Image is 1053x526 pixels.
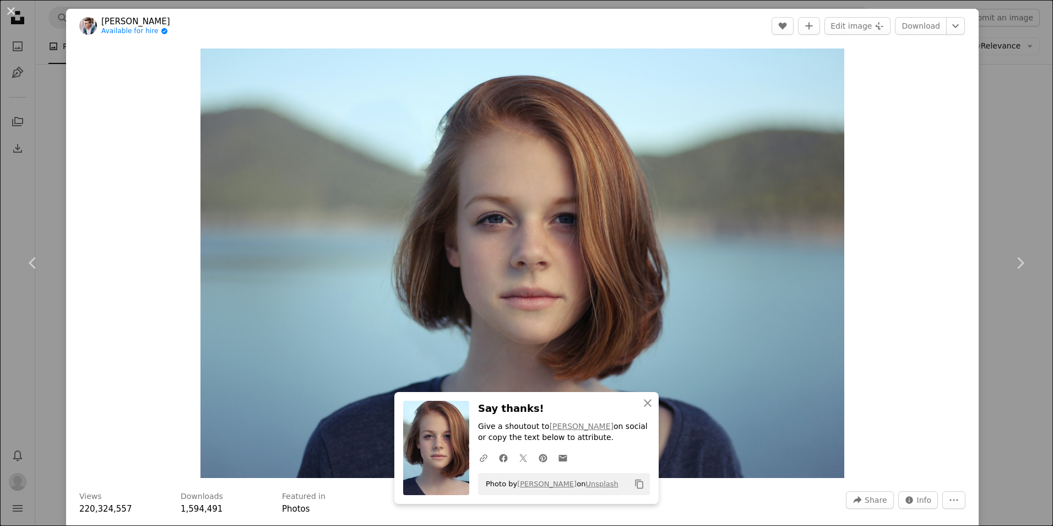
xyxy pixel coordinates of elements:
a: Share on Twitter [513,447,533,469]
a: Next [987,210,1053,316]
img: Go to Christopher Campbell's profile [79,17,97,35]
a: [PERSON_NAME] [550,422,614,431]
button: Copy to clipboard [630,475,649,493]
a: [PERSON_NAME] [517,480,577,488]
button: Add to Collection [798,17,820,35]
a: [PERSON_NAME] [101,16,170,27]
a: Share over email [553,447,573,469]
h3: Downloads [181,491,223,502]
button: Share this image [846,491,893,509]
a: Unsplash [585,480,618,488]
button: Like [772,17,794,35]
p: Give a shoutout to on social or copy the text below to attribute. [478,421,650,443]
span: 1,594,491 [181,504,222,514]
span: Share [865,492,887,508]
img: shallow focus photography of woman outdoor during day [200,49,844,478]
button: Stats about this image [898,491,938,509]
a: Photos [282,504,310,514]
h3: Featured in [282,491,325,502]
a: Share on Pinterest [533,447,553,469]
a: Share on Facebook [493,447,513,469]
button: More Actions [942,491,965,509]
button: Edit image [824,17,891,35]
h3: Say thanks! [478,401,650,417]
span: 220,324,557 [79,504,132,514]
span: Info [917,492,932,508]
a: Available for hire [101,27,170,36]
h3: Views [79,491,102,502]
button: Zoom in on this image [200,49,844,478]
span: Photo by on [480,475,618,493]
button: Choose download size [946,17,965,35]
a: Download [895,17,947,35]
